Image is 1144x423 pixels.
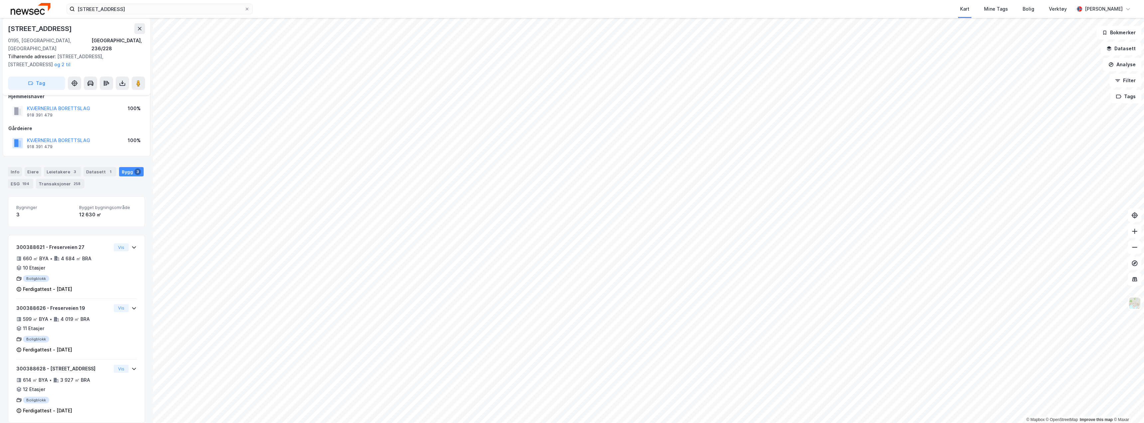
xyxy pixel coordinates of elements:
[1111,391,1144,423] iframe: Chat Widget
[16,304,111,312] div: 300388626 - Freserveien 19
[1128,297,1141,310] img: Z
[119,167,144,176] div: Bygg
[107,168,114,175] div: 1
[1046,417,1078,422] a: OpenStreetMap
[960,5,969,13] div: Kart
[1103,58,1141,71] button: Analyse
[1085,5,1123,13] div: [PERSON_NAME]
[23,385,45,393] div: 12 Etasjer
[1049,5,1067,13] div: Verktøy
[114,365,129,373] button: Vis
[1026,417,1045,422] a: Mapbox
[1023,5,1034,13] div: Bolig
[50,256,53,261] div: •
[1110,90,1141,103] button: Tags
[25,167,41,176] div: Eiere
[23,376,48,384] div: 614 ㎡ BYA
[83,167,116,176] div: Datasett
[8,54,57,59] span: Tilhørende adresser:
[8,23,73,34] div: [STREET_ADDRESS]
[50,317,52,322] div: •
[1101,42,1141,55] button: Datasett
[61,315,90,323] div: 4 019 ㎡ BRA
[16,243,111,251] div: 300388621 - Freserveien 27
[23,264,45,272] div: 10 Etasjer
[27,112,53,118] div: 918 391 479
[44,167,81,176] div: Leietakere
[16,205,74,210] span: Bygninger
[36,179,84,188] div: Transaksjoner
[1096,26,1141,39] button: Bokmerker
[134,168,141,175] div: 3
[8,124,145,132] div: Gårdeiere
[23,407,72,415] div: Ferdigattest - [DATE]
[79,205,137,210] span: Bygget bygningsområde
[23,285,72,293] div: Ferdigattest - [DATE]
[114,304,129,312] button: Vis
[23,315,48,323] div: 599 ㎡ BYA
[49,377,52,383] div: •
[60,376,90,384] div: 3 927 ㎡ BRA
[16,365,111,373] div: 300388628 - [STREET_ADDRESS]
[8,77,65,90] button: Tag
[1109,74,1141,87] button: Filter
[128,136,141,144] div: 100%
[1080,417,1113,422] a: Improve this map
[8,53,140,69] div: [STREET_ADDRESS], [STREET_ADDRESS]
[71,168,78,175] div: 3
[79,211,137,219] div: 12 630 ㎡
[128,105,141,112] div: 100%
[61,255,91,263] div: 4 684 ㎡ BRA
[91,37,145,53] div: [GEOGRAPHIC_DATA], 236/228
[23,346,72,354] div: Ferdigattest - [DATE]
[114,243,129,251] button: Vis
[75,4,244,14] input: Søk på adresse, matrikkel, gårdeiere, leietakere eller personer
[8,179,33,188] div: ESG
[8,167,22,176] div: Info
[984,5,1008,13] div: Mine Tags
[21,180,31,187] div: 194
[11,3,51,15] img: newsec-logo.f6e21ccffca1b3a03d2d.png
[8,37,91,53] div: 0195, [GEOGRAPHIC_DATA], [GEOGRAPHIC_DATA]
[8,93,145,101] div: Hjemmelshaver
[1111,391,1144,423] div: Kontrollprogram for chat
[27,144,53,149] div: 918 391 479
[23,324,44,332] div: 11 Etasjer
[72,180,82,187] div: 258
[16,211,74,219] div: 3
[23,255,49,263] div: 660 ㎡ BYA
